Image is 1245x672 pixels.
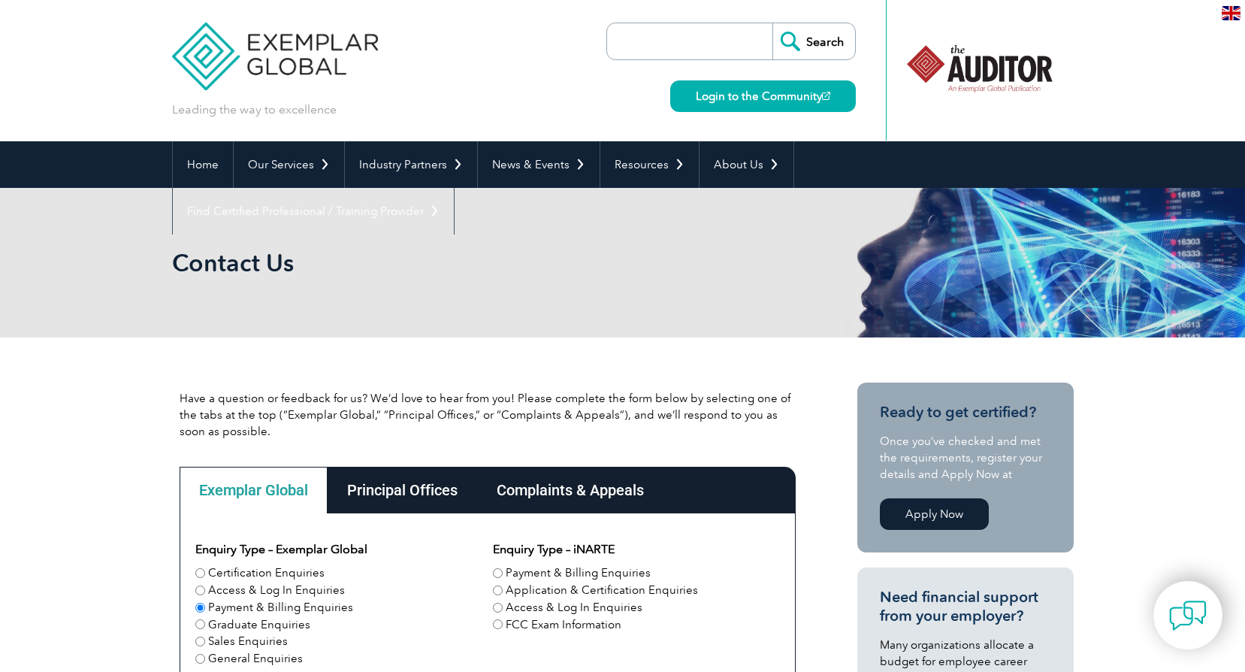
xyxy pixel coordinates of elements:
[506,599,642,616] label: Access & Log In Enquiries
[328,467,477,513] div: Principal Offices
[180,467,328,513] div: Exemplar Global
[208,565,325,582] label: Certification Enquiries
[208,599,353,616] label: Payment & Billing Enquiries
[172,248,749,277] h1: Contact Us
[477,467,663,513] div: Complaints & Appeals
[506,616,621,634] label: FCC Exam Information
[880,403,1051,422] h3: Ready to get certified?
[345,141,477,188] a: Industry Partners
[208,582,345,599] label: Access & Log In Enquiries
[208,650,303,667] label: General Enquiries
[172,101,337,118] p: Leading the way to excellence
[670,80,856,112] a: Login to the Community
[772,23,855,59] input: Search
[880,588,1051,625] h3: Need financial support from your employer?
[600,141,699,188] a: Resources
[208,616,310,634] label: Graduate Enquiries
[173,141,233,188] a: Home
[173,188,454,235] a: Find Certified Professional / Training Provider
[506,565,651,582] label: Payment & Billing Enquiries
[1222,6,1240,20] img: en
[180,390,796,440] p: Have a question or feedback for us? We’d love to hear from you! Please complete the form below by...
[880,498,989,530] a: Apply Now
[822,92,830,100] img: open_square.png
[478,141,600,188] a: News & Events
[195,540,367,558] legend: Enquiry Type – Exemplar Global
[208,633,288,650] label: Sales Enquiries
[506,582,698,599] label: Application & Certification Enquiries
[700,141,793,188] a: About Us
[234,141,344,188] a: Our Services
[493,540,615,558] legend: Enquiry Type – iNARTE
[1169,597,1207,634] img: contact-chat.png
[880,433,1051,483] p: Once you’ve checked and met the requirements, register your details and Apply Now at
